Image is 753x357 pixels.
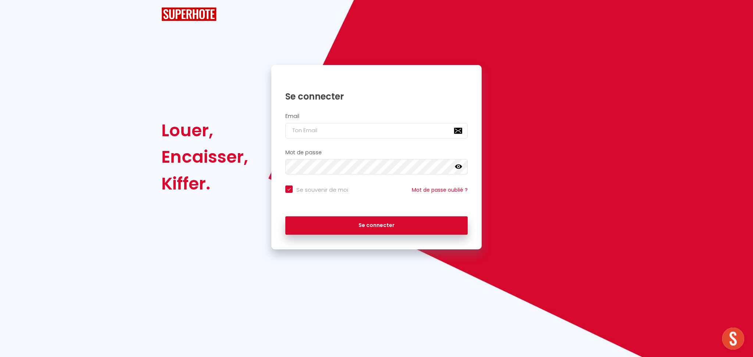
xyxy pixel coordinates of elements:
[285,123,468,138] input: Ton Email
[285,113,468,119] h2: Email
[722,328,744,350] div: Ouvrir le chat
[161,7,217,21] img: SuperHote logo
[285,91,468,102] h1: Se connecter
[161,170,248,197] div: Kiffer.
[161,144,248,170] div: Encaisser,
[285,216,468,235] button: Se connecter
[412,186,468,194] a: Mot de passe oublié ?
[161,117,248,144] div: Louer,
[285,149,468,156] h2: Mot de passe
